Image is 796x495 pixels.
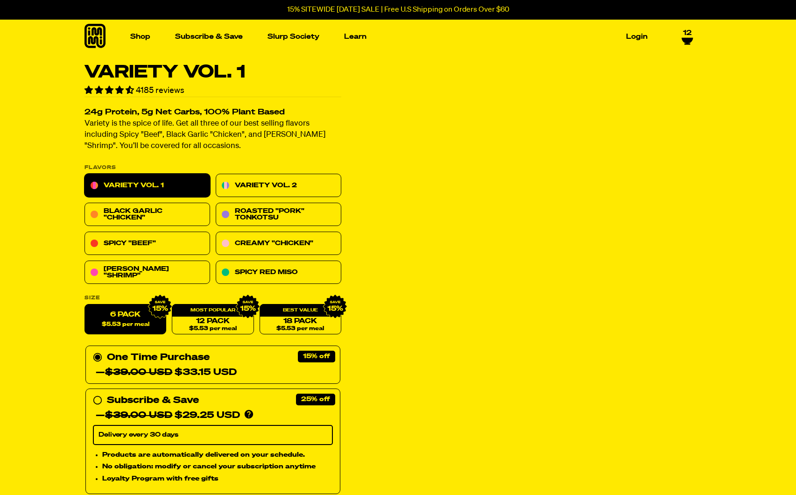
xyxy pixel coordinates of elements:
[85,109,341,117] h2: 24g Protein, 5g Net Carbs, 100% Plant Based
[148,295,172,319] img: IMG_9632.png
[216,232,341,255] a: Creamy "Chicken"
[85,174,210,198] a: Variety Vol. 1
[96,365,237,380] div: — $33.15 USD
[622,29,651,44] a: Login
[93,425,333,445] select: Subscribe & Save —$39.00 USD$29.25 USD Products are automatically delivered on your schedule. No ...
[101,322,149,328] span: $5.53 per meal
[287,6,509,14] p: 15% SITEWIDE [DATE] SALE | Free U.S Shipping on Orders Over $60
[683,29,691,37] span: 12
[85,296,341,301] label: Size
[105,368,172,377] del: $39.00 USD
[259,304,341,335] a: 18 Pack$5.53 per meal
[107,393,199,408] div: Subscribe & Save
[105,411,172,420] del: $39.00 USD
[85,86,136,95] span: 4.55 stars
[96,408,240,423] div: — $29.25 USD
[102,462,333,472] li: No obligation: modify or cancel your subscription anytime
[85,203,210,226] a: Black Garlic "Chicken"
[340,29,370,44] a: Learn
[216,174,341,198] a: Variety Vol. 2
[127,29,154,44] a: Shop
[127,20,651,54] nav: Main navigation
[85,64,341,81] h1: Variety Vol. 1
[85,119,341,152] p: Variety is the spice of life. Get all three of our best selling flavors including Spicy "Beef", B...
[85,165,341,170] p: Flavors
[682,29,693,45] a: 12
[276,326,324,332] span: $5.53 per meal
[235,295,260,319] img: IMG_9632.png
[216,261,341,284] a: Spicy Red Miso
[85,232,210,255] a: Spicy "Beef"
[85,304,166,335] label: 6 Pack
[85,261,210,284] a: [PERSON_NAME] "Shrimp"
[93,350,333,380] div: One Time Purchase
[323,295,347,319] img: IMG_9632.png
[264,29,323,44] a: Slurp Society
[102,474,333,484] li: Loyalty Program with free gifts
[216,203,341,226] a: Roasted "Pork" Tonkotsu
[136,86,184,95] span: 4185 reviews
[171,29,247,44] a: Subscribe & Save
[172,304,254,335] a: 12 Pack$5.53 per meal
[102,450,333,460] li: Products are automatically delivered on your schedule.
[189,326,236,332] span: $5.53 per meal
